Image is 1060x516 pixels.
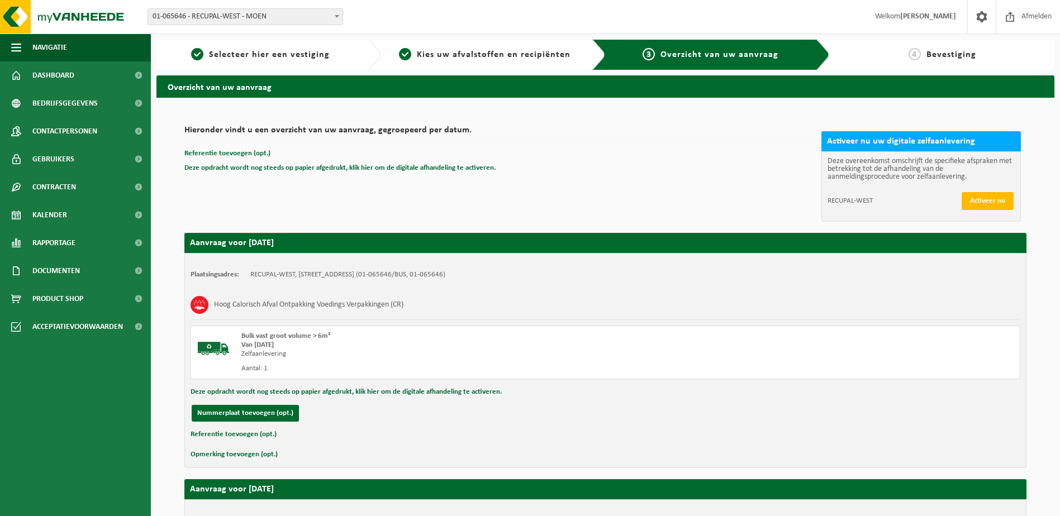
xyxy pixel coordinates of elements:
[241,350,650,359] div: Zelfaanlevering
[32,285,83,313] span: Product Shop
[32,89,98,117] span: Bedrijfsgegevens
[191,271,239,278] strong: Plaatsingsadres:
[32,257,80,285] span: Documenten
[828,157,1015,181] p: Deze overeenkomst omschrijft de specifieke afspraken met betrekking tot de afhandeling van de aan...
[32,117,97,145] span: Contactpersonen
[184,146,270,161] button: Referentie toevoegen (opt.)
[184,126,816,141] h2: Hieronder vindt u een overzicht van uw aanvraag, gegroepeerd per datum.
[926,50,976,59] span: Bevestiging
[241,364,650,373] div: Aantal: 1
[387,48,583,61] a: 2Kies uw afvalstoffen en recipiënten
[192,405,299,422] button: Nummerplaat toevoegen (opt.)
[191,447,278,462] button: Opmerking toevoegen (opt.)
[214,296,403,314] h3: Hoog Calorisch Afval Ontpakking Voedings Verpakkingen (CR)
[191,48,203,60] span: 1
[32,313,123,341] span: Acceptatievoorwaarden
[162,48,359,61] a: 1Selecteer hier een vestiging
[241,341,274,348] strong: Van [DATE]
[190,238,274,247] strong: Aanvraag voor [DATE]
[209,50,330,59] span: Selecteer hier een vestiging
[6,491,187,516] iframe: chat widget
[190,485,274,494] strong: Aanvraag voor [DATE]
[660,50,778,59] span: Overzicht van uw aanvraag
[32,173,76,201] span: Contracten
[909,48,921,60] span: 4
[32,201,67,229] span: Kalender
[821,131,1021,151] h2: Activeer nu uw digitale zelfaanlevering
[156,75,1054,97] h2: Overzicht van uw aanvraag
[241,332,330,340] span: Bulk vast groot volume > 6m³
[399,48,411,60] span: 2
[148,8,343,25] span: 01-065646 - RECUPAL-WEST - MOEN
[184,161,496,175] button: Deze opdracht wordt nog steeds op papier afgedrukt, klik hier om de digitale afhandeling te activ...
[148,9,343,25] span: 01-065646 - RECUPAL-WEST - MOEN
[197,332,230,365] img: BL-SO-LV.png
[191,385,502,399] button: Deze opdracht wordt nog steeds op papier afgedrukt, klik hier om de digitale afhandeling te activ...
[417,50,571,59] span: Kies uw afvalstoffen en recipiënten
[643,48,655,60] span: 3
[962,192,1014,210] button: Activeer nu
[32,34,67,61] span: Navigatie
[191,427,277,442] button: Referentie toevoegen (opt.)
[900,12,956,21] strong: [PERSON_NAME]
[32,229,75,257] span: Rapportage
[32,145,74,173] span: Gebruikers
[250,270,445,279] td: RECUPAL-WEST, [STREET_ADDRESS] (01-065646/BUS, 01-065646)
[828,197,961,206] span: RECUPAL-WEST
[32,61,74,89] span: Dashboard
